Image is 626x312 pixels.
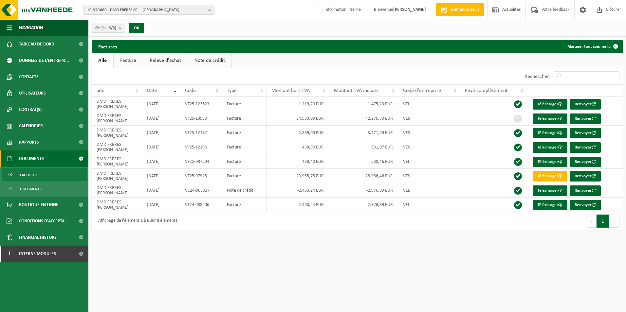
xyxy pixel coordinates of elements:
[180,111,222,126] td: VF25-13983
[19,229,57,246] span: Financial History
[533,171,567,182] a: Télécharger
[533,113,567,124] a: Télécharger
[597,215,609,228] button: 1
[83,5,214,15] button: 10-979660 - DMD FRÈRES SRL - [GEOGRAPHIC_DATA]
[398,154,460,169] td: VEL
[180,126,222,140] td: VF25-12187
[570,99,601,110] button: Renvoyer
[92,111,142,126] td: DMD FRÈRES [PERSON_NAME]
[19,101,42,118] span: Contrat(s)
[403,88,441,93] span: Code d'entreprise
[562,40,622,53] button: Marquer tout comme lu
[315,5,361,15] label: Information interne
[142,183,180,198] td: [DATE]
[222,154,266,169] td: Facture
[19,246,56,262] span: Interne modules
[142,126,180,140] td: [DATE]
[180,97,222,111] td: VF25-123623
[20,183,42,195] span: Documents
[19,213,68,229] span: Conditions d'accepta...
[19,69,39,85] span: Contacts
[525,74,550,79] label: Rechercher:
[329,111,398,126] td: 42.276,30 EUR
[95,215,177,227] div: Affichage de l'élément 1 à 8 sur 8 éléments
[271,88,310,93] span: Montant hors TVA
[129,23,144,33] button: OK
[570,142,601,153] button: Renvoyer
[465,88,507,93] span: Payé complètement
[570,157,601,167] button: Renvoyer
[533,128,567,138] a: Télécharger
[114,53,143,68] a: Facture
[92,40,123,53] h2: Factures
[267,169,329,183] td: 23.955,75 EUR
[20,169,37,181] span: Factures
[142,169,180,183] td: [DATE]
[329,183,398,198] td: -2.976,89 EUR
[222,97,266,111] td: Facture
[19,134,39,150] span: Rapports
[95,23,116,33] span: Site(s)
[267,140,329,154] td: 438,90 EUR
[142,154,180,169] td: [DATE]
[92,183,142,198] td: DMD FRÈRES [PERSON_NAME]
[436,3,484,16] a: Demande devis
[329,169,398,183] td: 28.986,46 EUR
[185,88,196,93] span: Code
[222,183,266,198] td: Note de crédit
[570,171,601,182] button: Renvoyer
[570,185,601,196] button: Renvoyer
[142,97,180,111] td: [DATE]
[533,99,567,110] a: Télécharger
[222,111,266,126] td: Facture
[449,7,481,13] span: Demande devis
[180,140,222,154] td: VF25-12196
[533,200,567,210] a: Télécharger
[92,140,142,154] td: DMD FRÈRES [PERSON_NAME]
[398,198,460,212] td: VEL
[92,23,125,33] button: Site(s)(8/8)
[222,126,266,140] td: Facture
[398,169,460,183] td: VES
[222,140,266,154] td: Facture
[142,198,180,212] td: [DATE]
[2,182,87,195] a: Documents
[147,88,157,93] span: Date
[329,198,398,212] td: 2.976,89 EUR
[107,26,116,30] count: (8/8)
[143,53,188,68] a: Relevé d'achat
[87,5,206,15] span: 10-979660 - DMD FRÈRES SRL - [GEOGRAPHIC_DATA]
[267,154,329,169] td: 438,40 EUR
[19,36,54,52] span: Tableau de bord
[222,198,266,212] td: Facture
[92,97,142,111] td: DMD FRÈRES [PERSON_NAME]
[267,111,329,126] td: 34.939,09 EUR
[7,246,12,262] span: I
[97,88,104,93] span: Site
[398,126,460,140] td: VES
[267,183,329,198] td: -2.460,24 EUR
[180,169,222,183] td: VF25-07925
[570,128,601,138] button: Renvoyer
[19,150,44,167] span: Documents
[92,154,142,169] td: DMD FRÈRES [PERSON_NAME]
[92,53,113,68] a: Alle
[533,185,567,196] a: Télécharger
[334,88,378,93] span: Montant TVA incluse
[533,157,567,167] a: Télécharger
[92,198,142,212] td: DMD FRÈRES [PERSON_NAME]
[180,154,222,169] td: VF25-087504
[222,169,266,183] td: Facture
[19,52,69,69] span: Données de l'entrepr...
[533,142,567,153] a: Télécharger
[19,197,58,213] span: Boutique en ligne
[393,7,426,12] strong: [PERSON_NAME]
[329,140,398,154] td: 531,07 EUR
[329,126,398,140] td: 3.471,49 EUR
[329,154,398,169] td: 530,46 EUR
[267,97,329,111] td: 1.219,20 EUR
[92,126,142,140] td: DMD FRÈRES [PERSON_NAME]
[267,126,329,140] td: 2.869,00 EUR
[570,200,601,210] button: Renvoyer
[19,85,46,101] span: Utilisateurs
